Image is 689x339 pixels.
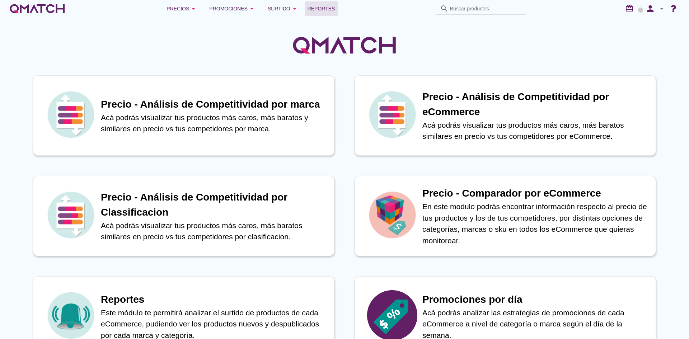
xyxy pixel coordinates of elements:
[657,4,666,13] i: arrow_drop_down
[625,4,637,13] i: redeem
[23,75,344,156] a: iconPrecio - Análisis de Competitividad por marcaAcá podrás visualizar tus productos más caros, m...
[248,4,256,13] i: arrow_drop_down
[101,190,327,220] h1: Precio - Análisis de Competitividad por Classificacion
[101,97,327,112] h1: Precio - Análisis de Competitividad por marca
[422,201,648,246] p: En este modulo podrás encontrar información respecto al precio de tus productos y los de tus comp...
[167,4,198,13] div: Precios
[101,112,327,135] p: Acá podrás visualizar tus productos más caros, más baratos y similares en precio vs tus competido...
[101,220,327,243] p: Acá podrás visualizar tus productos más caros, más baratos similares en precio vs tus competidore...
[422,119,648,142] p: Acá podrás visualizar tus productos más caros, más baratos similares en precio vs tus competidore...
[101,292,327,307] h1: Reportes
[422,89,648,119] h1: Precio - Análisis de Competitividad por eCommerce
[344,176,666,256] a: iconPrecio - Comparador por eCommerceEn este modulo podrás encontrar información respecto al prec...
[262,1,305,16] button: Surtido
[46,89,96,140] img: icon
[440,4,449,13] i: search
[450,3,522,14] input: Buscar productos
[422,186,648,201] h1: Precio - Comparador por eCommerce
[367,89,417,140] img: icon
[46,190,96,240] img: icon
[290,4,299,13] i: arrow_drop_down
[344,75,666,156] a: iconPrecio - Análisis de Competitividad por eCommerceAcá podrás visualizar tus productos más caro...
[209,4,256,13] div: Promociones
[203,1,262,16] button: Promociones
[367,190,417,240] img: icon
[9,1,66,16] a: white-qmatch-logo
[422,292,648,307] h1: Promociones por día
[23,176,344,256] a: iconPrecio - Análisis de Competitividad por ClassificacionAcá podrás visualizar tus productos más...
[291,27,398,63] img: QMatchLogo
[305,1,338,16] a: Reportes
[189,4,198,13] i: arrow_drop_down
[308,4,335,13] span: Reportes
[643,4,657,14] i: person
[161,1,203,16] button: Precios
[268,4,299,13] div: Surtido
